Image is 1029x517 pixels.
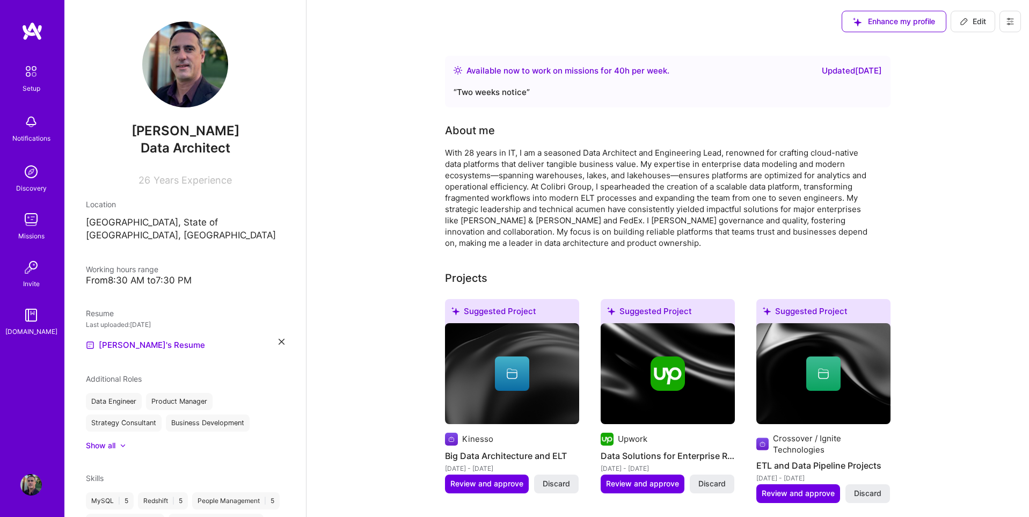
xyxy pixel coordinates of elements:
[756,299,891,327] div: Suggested Project
[606,478,679,489] span: Review and approve
[12,133,50,144] div: Notifications
[762,488,835,499] span: Review and approve
[142,21,228,107] img: User Avatar
[445,270,487,286] div: Projects
[601,475,684,493] button: Review and approve
[279,339,284,345] i: icon Close
[445,299,579,327] div: Suggested Project
[854,488,881,499] span: Discard
[607,307,615,315] i: icon SuggestedTeams
[445,449,579,463] h4: Big Data Architecture and ELT
[822,64,882,77] div: Updated [DATE]
[86,123,284,139] span: [PERSON_NAME]
[172,497,174,505] span: |
[20,111,42,133] img: bell
[454,86,882,99] div: “ Two weeks notice ”
[86,265,158,274] span: Working hours range
[951,11,995,32] button: Edit
[20,474,42,496] img: User Avatar
[86,374,142,383] span: Additional Roles
[141,140,230,156] span: Data Architect
[20,161,42,183] img: discovery
[86,414,162,432] div: Strategy Consultant
[138,492,188,509] div: Redshift 5
[698,478,726,489] span: Discard
[154,174,232,186] span: Years Experience
[756,472,891,484] div: [DATE] - [DATE]
[651,356,685,391] img: Company logo
[264,497,266,505] span: |
[445,323,579,424] img: cover
[960,16,986,27] span: Edit
[845,484,890,503] button: Discard
[21,21,43,41] img: logo
[445,463,579,474] div: [DATE] - [DATE]
[445,475,529,493] button: Review and approve
[601,323,735,424] img: cover
[601,463,735,474] div: [DATE] - [DATE]
[20,257,42,278] img: Invite
[601,433,614,446] img: Company logo
[601,299,735,327] div: Suggested Project
[450,478,523,489] span: Review and approve
[618,433,647,445] div: Upwork
[23,83,40,94] div: Setup
[86,199,284,210] div: Location
[86,339,205,352] a: [PERSON_NAME]'s Resume
[86,393,142,410] div: Data Engineer
[773,433,891,455] div: Crossover / Ignite Technologies
[601,449,735,463] h4: Data Solutions for Enterprise Reporting
[86,216,284,242] p: [GEOGRAPHIC_DATA], State of [GEOGRAPHIC_DATA], [GEOGRAPHIC_DATA]
[614,65,625,76] span: 40
[18,474,45,496] a: User Avatar
[756,438,769,450] img: Company logo
[86,309,114,318] span: Resume
[756,323,891,424] img: cover
[5,326,57,337] div: [DOMAIN_NAME]
[23,278,40,289] div: Invite
[534,475,579,493] button: Discard
[192,492,280,509] div: People Management 5
[86,492,134,509] div: MySQL 5
[166,414,250,432] div: Business Development
[454,66,462,75] img: Availability
[690,475,734,493] button: Discard
[18,230,45,242] div: Missions
[86,275,284,286] div: From 8:30 AM to 7:30 PM
[146,393,213,410] div: Product Manager
[445,122,495,139] div: About me
[445,433,458,446] img: Company logo
[445,147,874,249] div: With 28 years in IT, I am a seasoned Data Architect and Engineering Lead, renowned for crafting c...
[763,307,771,315] i: icon SuggestedTeams
[451,307,459,315] i: icon SuggestedTeams
[118,497,120,505] span: |
[466,64,669,77] div: Available now to work on missions for h per week .
[16,183,47,194] div: Discovery
[756,458,891,472] h4: ETL and Data Pipeline Projects
[756,484,840,503] button: Review and approve
[20,304,42,326] img: guide book
[86,440,115,451] div: Show all
[543,478,570,489] span: Discard
[86,474,104,483] span: Skills
[20,209,42,230] img: teamwork
[462,433,493,445] div: Kinesso
[138,174,150,186] span: 26
[20,60,42,83] img: setup
[86,341,94,349] img: Resume
[86,319,284,330] div: Last uploaded: [DATE]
